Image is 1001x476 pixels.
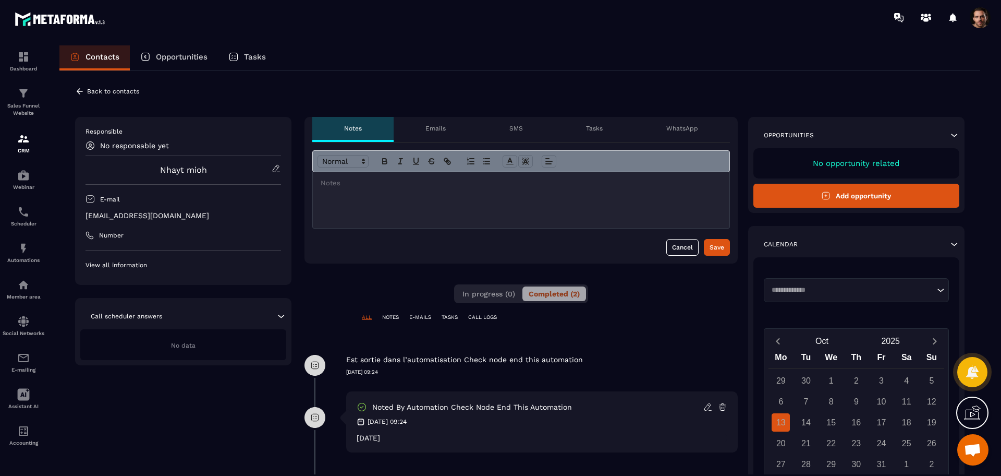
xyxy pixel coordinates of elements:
[522,287,586,301] button: Completed (2)
[130,45,218,70] a: Opportunities
[872,413,890,432] div: 17
[922,392,941,411] div: 12
[586,124,603,133] p: Tasks
[156,52,207,62] p: Opportunities
[872,455,890,473] div: 31
[3,102,44,117] p: Sales Funnel Website
[344,124,362,133] p: Notes
[3,271,44,307] a: automationsautomationsMember area
[772,372,790,390] div: 29
[17,206,30,218] img: scheduler
[822,372,840,390] div: 1
[922,434,941,453] div: 26
[17,87,30,100] img: formation
[362,314,372,321] p: ALL
[847,455,865,473] div: 30
[797,455,815,473] div: 28
[764,278,949,302] div: Search for option
[17,51,30,63] img: formation
[957,434,988,466] div: Mở cuộc trò chuyện
[922,413,941,432] div: 19
[17,169,30,182] img: automations
[819,350,844,368] div: We
[244,52,266,62] p: Tasks
[822,392,840,411] div: 8
[764,159,949,168] p: No opportunity related
[822,455,840,473] div: 29
[666,239,699,256] button: Cancel
[3,294,44,300] p: Member area
[17,242,30,255] img: automations
[15,9,108,29] img: logo
[822,434,840,453] div: 22
[768,334,788,348] button: Previous month
[462,290,515,298] span: In progress (0)
[872,392,890,411] div: 10
[17,315,30,328] img: social-network
[764,240,798,248] p: Calendar
[346,355,583,365] p: Est sortie dans l’automatisation Check node end this automation
[59,45,130,70] a: Contacts
[87,88,139,95] p: Back to contacts
[666,124,698,133] p: WhatsApp
[925,334,944,348] button: Next month
[86,127,281,136] p: Responsible
[86,211,281,221] p: [EMAIL_ADDRESS][DOMAIN_NAME]
[3,403,44,409] p: Assistant AI
[797,434,815,453] div: 21
[897,413,915,432] div: 18
[17,279,30,291] img: automations
[764,131,814,139] p: Opportunities
[346,368,738,376] p: [DATE] 09:24
[171,342,196,349] span: No data
[919,350,944,368] div: Su
[768,372,944,473] div: Calendar days
[794,350,819,368] div: Tu
[357,434,727,442] div: [DATE]
[772,413,790,432] div: 13
[872,372,890,390] div: 3
[3,161,44,198] a: automationsautomationsWebinar
[897,434,915,453] div: 25
[922,455,941,473] div: 2
[847,372,865,390] div: 2
[847,434,865,453] div: 23
[768,350,794,368] div: Mo
[704,239,730,256] button: Save
[100,195,120,204] p: E-mail
[3,380,44,417] a: Assistant AI
[872,434,890,453] div: 24
[710,242,724,253] div: Save
[17,425,30,437] img: accountant
[788,332,857,350] button: Open months overlay
[922,372,941,390] div: 5
[468,314,497,321] p: CALL LOGS
[894,350,919,368] div: Sa
[91,312,162,320] p: Call scheduler answers
[3,257,44,263] p: Automations
[509,124,523,133] p: SMS
[753,184,959,208] button: Add opportunity
[3,66,44,72] p: Dashboard
[856,332,925,350] button: Open years overlay
[99,231,124,240] p: Number
[869,350,894,368] div: Fr
[425,124,446,133] p: Emails
[3,367,44,373] p: E-mailing
[797,392,815,411] div: 7
[772,392,790,411] div: 6
[847,413,865,432] div: 16
[3,330,44,336] p: Social Networks
[17,133,30,145] img: formation
[897,392,915,411] div: 11
[3,307,44,344] a: social-networksocial-networkSocial Networks
[3,344,44,380] a: emailemailE-mailing
[372,402,572,412] p: Noted by automation Check node end this automation
[3,148,44,153] p: CRM
[768,350,944,473] div: Calendar wrapper
[822,413,840,432] div: 15
[3,184,44,190] p: Webinar
[100,141,169,150] p: No responsable yet
[3,234,44,271] a: automationsautomationsAutomations
[844,350,869,368] div: Th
